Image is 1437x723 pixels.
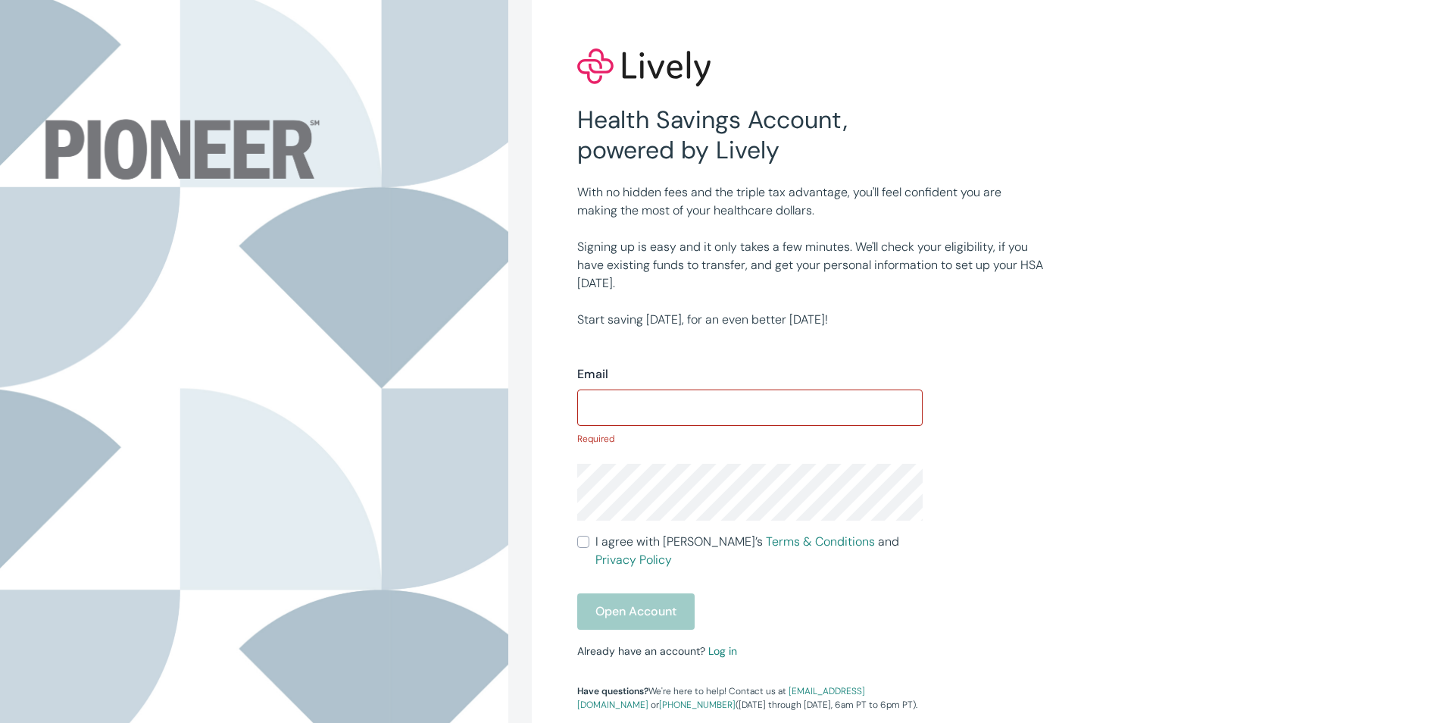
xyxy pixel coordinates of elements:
a: Privacy Policy [595,552,672,568]
a: [PHONE_NUMBER] [659,699,736,711]
a: Terms & Conditions [766,534,875,549]
p: With no hidden fees and the triple tax advantage, you'll feel confident you are making the most o... [577,183,1044,220]
strong: Have questions? [577,685,648,697]
small: Already have an account? [577,644,737,658]
h2: Health Savings Account, powered by Lively [577,105,923,165]
p: We're here to help! Contact us at or ([DATE] through [DATE], 6am PT to 6pm PT). [577,684,923,712]
p: Signing up is easy and it only takes a few minutes. We'll check your eligibility, if you have exi... [577,238,1044,293]
label: Email [577,365,608,383]
img: Lively [577,49,711,86]
a: Log in [708,644,737,658]
p: Start saving [DATE], for an even better [DATE]! [577,311,1044,329]
p: Required [577,432,923,446]
span: I agree with [PERSON_NAME]’s and [595,533,923,569]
